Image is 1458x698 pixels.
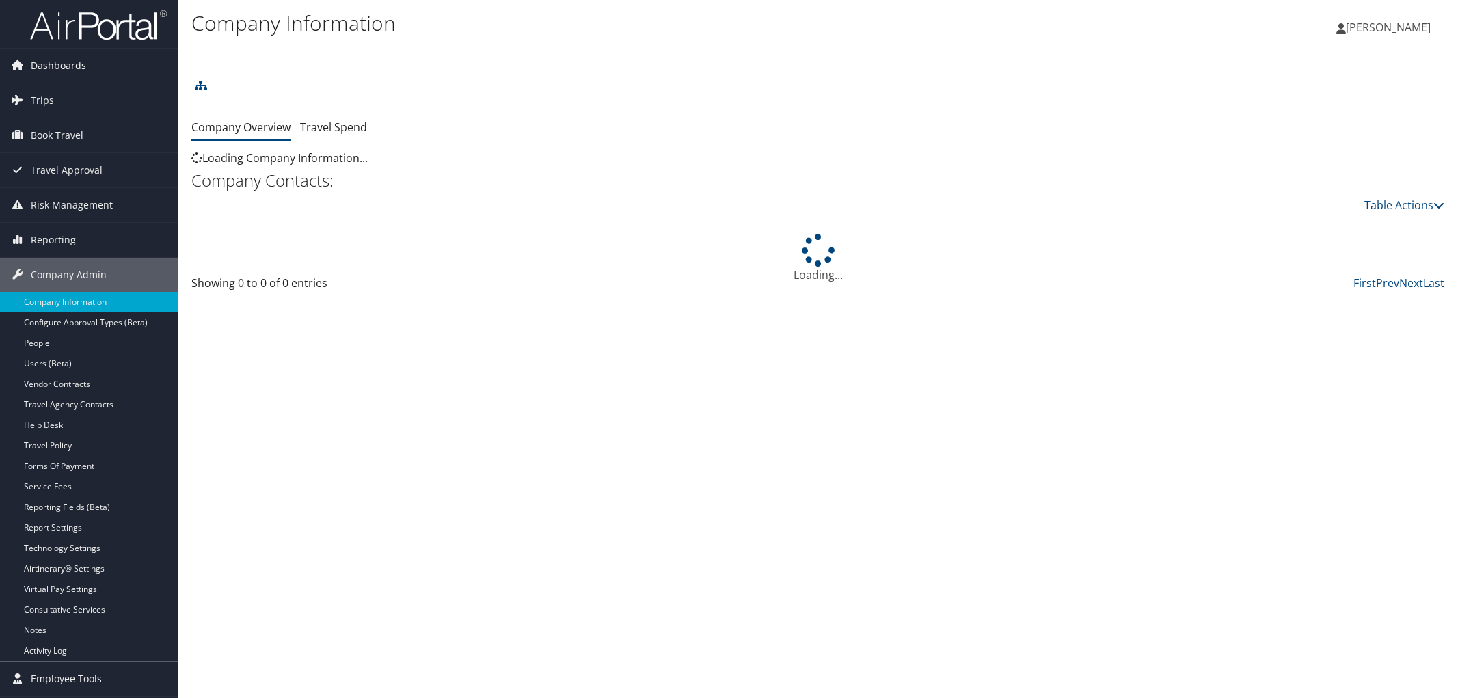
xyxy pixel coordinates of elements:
span: Book Travel [31,118,83,152]
a: Next [1399,276,1423,291]
a: Last [1423,276,1444,291]
a: Prev [1376,276,1399,291]
img: airportal-logo.png [30,9,167,41]
a: [PERSON_NAME] [1336,7,1444,48]
a: Company Overview [191,120,291,135]
div: Showing 0 to 0 of 0 entries [191,275,489,298]
a: Table Actions [1364,198,1444,213]
a: Travel Spend [300,120,367,135]
h1: Company Information [191,9,1027,38]
span: Travel Approval [31,153,103,187]
span: Reporting [31,223,76,257]
h2: Company Contacts: [191,169,1444,192]
span: Employee Tools [31,662,102,696]
span: Loading Company Information... [191,150,368,165]
div: Loading... [191,234,1444,283]
span: Risk Management [31,188,113,222]
a: First [1353,276,1376,291]
span: Company Admin [31,258,107,292]
span: Dashboards [31,49,86,83]
span: Trips [31,83,54,118]
span: [PERSON_NAME] [1346,20,1431,35]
